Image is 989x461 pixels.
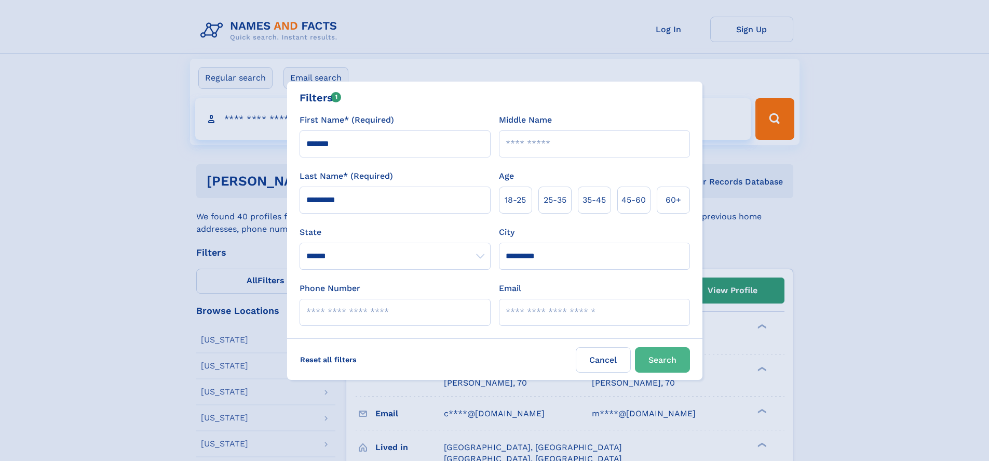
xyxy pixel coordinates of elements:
label: First Name* (Required) [300,114,394,126]
label: Age [499,170,514,182]
span: 60+ [666,194,681,206]
label: State [300,226,491,239]
span: 25‑35 [544,194,566,206]
label: Middle Name [499,114,552,126]
div: Filters [300,90,342,106]
span: 18‑25 [505,194,526,206]
label: City [499,226,514,239]
button: Search [635,347,690,373]
label: Email [499,282,521,295]
span: 35‑45 [582,194,606,206]
label: Phone Number [300,282,360,295]
label: Reset all filters [293,347,363,372]
span: 45‑60 [621,194,646,206]
label: Cancel [576,347,631,373]
label: Last Name* (Required) [300,170,393,182]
